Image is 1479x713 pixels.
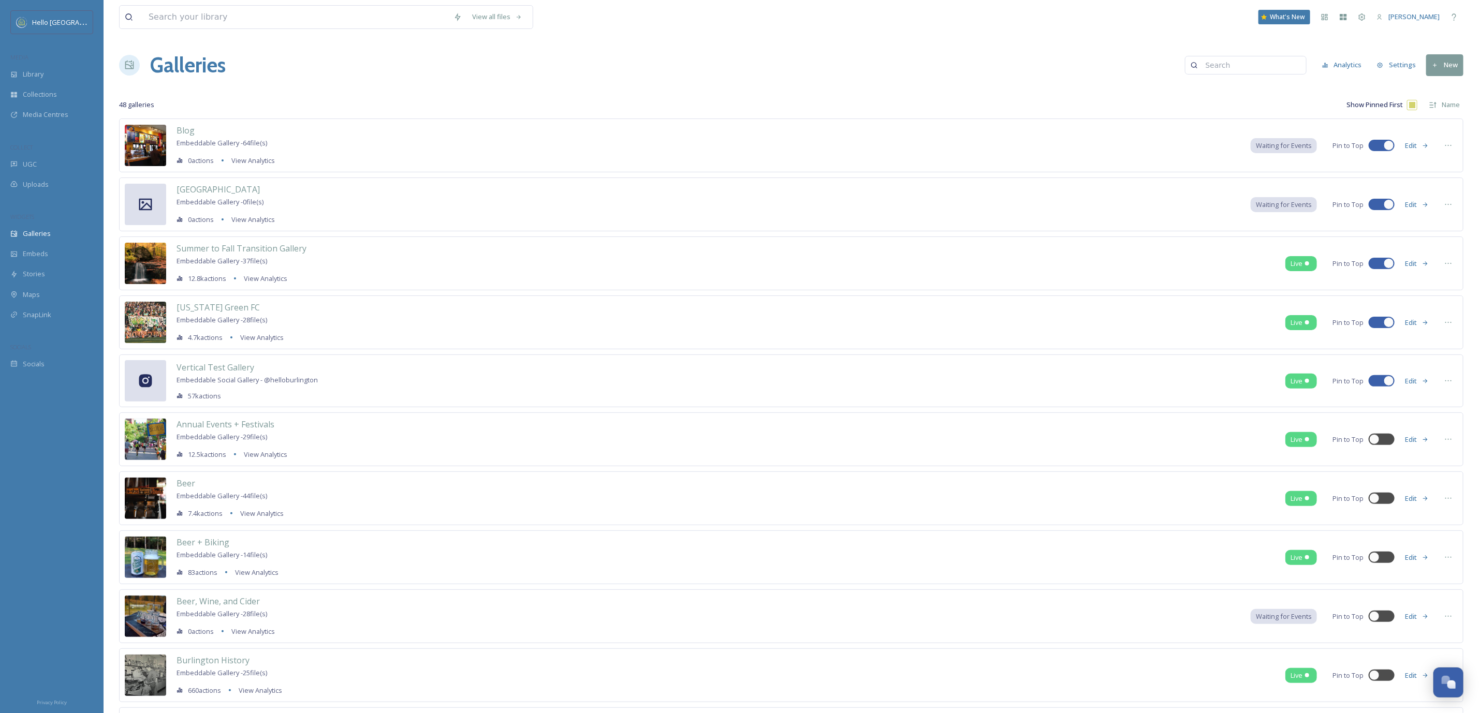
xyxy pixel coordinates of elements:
span: Waiting for Events [1256,612,1312,621]
span: Embeddable Gallery - 64 file(s) [177,138,267,147]
span: View Analytics [244,274,287,283]
a: View Analytics [239,448,287,461]
span: Media Centres [23,110,68,120]
span: Annual Events + Festivals [177,419,274,430]
span: 0 actions [188,156,214,166]
span: Embeddable Gallery - 44 file(s) [177,491,267,500]
span: Live [1291,494,1302,503]
span: Show Pinned First [1346,100,1403,110]
span: View Analytics [235,568,279,577]
span: Embeddable Gallery - 14 file(s) [177,550,267,559]
button: Open Chat [1433,667,1463,697]
span: View Analytics [240,509,284,518]
span: Live [1291,376,1302,386]
a: View Analytics [233,684,282,696]
span: Pin to Top [1332,612,1364,621]
span: Live [1291,671,1302,680]
button: Edit [1400,488,1434,509]
button: Edit [1400,606,1434,627]
button: Edit [1400,136,1434,156]
span: [PERSON_NAME] [1388,12,1440,21]
span: [US_STATE] Green FC [177,302,260,313]
input: Search [1200,55,1301,76]
span: Embeddable Gallery - 28 file(s) [177,315,267,324]
a: What's New [1258,10,1310,24]
span: 83 actions [188,568,217,577]
span: Embeddable Gallery - 28 file(s) [177,609,267,618]
span: Waiting for Events [1256,200,1312,210]
button: Settings [1372,55,1421,75]
span: 12.5k actions [188,450,226,459]
div: View all files [467,7,528,27]
span: Waiting for Events [1256,141,1312,151]
a: Settings [1372,55,1426,75]
span: Embeds [23,249,48,259]
span: Pin to Top [1332,435,1364,444]
span: Collections [23,90,57,99]
span: Embeddable Gallery - 29 file(s) [177,432,267,441]
span: Privacy Policy [37,699,67,706]
button: Analytics [1317,55,1367,75]
img: d5ac3ac1-0ae2-49a3-bf2e-7cc3f632c34f.jpg [125,537,166,578]
a: View Analytics [239,272,287,285]
span: View Analytics [231,627,275,636]
a: View Analytics [230,566,279,578]
a: View Analytics [226,625,275,637]
span: Maps [23,290,40,300]
span: Embeddable Social Gallery - @ helloburlington [177,375,318,384]
span: 7.4k actions [188,509,223,518]
button: Edit [1400,371,1434,391]
a: [PERSON_NAME] [1371,7,1445,27]
button: Edit [1400,254,1434,274]
span: 0 actions [188,627,214,636]
span: Pin to Top [1332,318,1364,328]
span: Embeddable Gallery - 0 file(s) [177,197,263,206]
span: View Analytics [244,450,287,459]
a: Privacy Policy [37,695,67,708]
a: View Analytics [226,154,275,167]
button: Edit [1400,313,1434,333]
button: Edit [1400,429,1434,450]
span: View Analytics [231,156,275,165]
img: 50376fc6-d3d9-4ef2-9d55-0798e182d988.jpg [125,125,166,166]
a: Galleries [150,50,226,81]
span: 12.8k actions [188,274,226,284]
span: View Analytics [231,215,275,224]
span: MEDIA [10,53,28,61]
span: Live [1291,318,1302,328]
span: Beer + Biking [177,537,229,548]
span: View Analytics [239,686,282,695]
span: Pin to Top [1332,200,1364,210]
span: Pin to Top [1332,259,1364,269]
img: a9bbed64-c5dd-45c5-bede-59ebb53956a8.jpg [125,243,166,284]
span: Vertical Test Gallery [177,362,254,373]
span: Library [23,69,43,79]
a: Analytics [1317,55,1372,75]
span: Galleries [23,229,51,239]
span: View Analytics [240,333,284,342]
a: View Analytics [235,331,284,344]
span: Blog [177,125,195,136]
button: Edit [1400,547,1434,568]
img: 79015d3c-d7df-410f-b510-e496996b78a1.jpg [125,302,166,343]
img: 223706eb-8b80-44c8-8c06-0a910c6d4697.jpg [125,478,166,519]
span: SOCIALS [10,343,31,351]
span: WIDGETS [10,213,34,220]
span: Hello [GEOGRAPHIC_DATA] [32,17,115,27]
a: View Analytics [226,213,275,226]
span: Socials [23,359,45,369]
span: Embeddable Gallery - 25 file(s) [177,668,267,677]
button: New [1426,54,1463,76]
span: Uploads [23,180,49,189]
button: Edit [1400,665,1434,686]
div: Name [1438,96,1463,113]
input: Search your library [143,6,448,28]
span: 4.7k actions [188,333,223,343]
span: 0 actions [188,215,214,225]
img: 854c65c7-ae01-44f9-9579-4d06c6494fce.jpg [125,655,166,696]
span: Pin to Top [1332,553,1364,562]
span: COLLECT [10,143,33,151]
span: Live [1291,435,1302,444]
